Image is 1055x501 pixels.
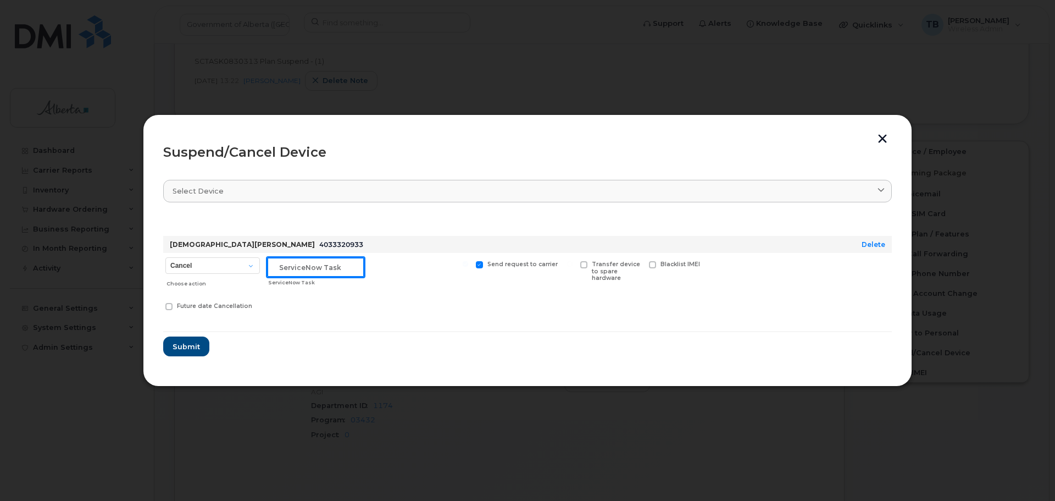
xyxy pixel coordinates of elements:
span: Select device [173,186,224,196]
span: Transfer device to spare hardware [592,261,640,282]
span: 4033320933 [319,240,363,249]
a: Select device [163,180,892,202]
a: Delete [862,240,885,249]
div: ServiceNow Task [268,278,364,287]
div: Suspend/Cancel Device [163,146,892,159]
input: Transfer device to spare hardware [567,261,573,267]
span: Future date Cancellation [177,302,252,310]
input: ServiceNow Task [267,257,364,277]
span: Blacklist IMEI [660,261,700,268]
input: Blacklist IMEI [636,261,641,267]
input: Send request to carrier [463,261,468,267]
span: Submit [173,342,200,352]
span: Send request to carrier [487,261,558,268]
strong: [DEMOGRAPHIC_DATA][PERSON_NAME] [170,240,315,249]
button: Submit [163,337,209,356]
div: Choose action [166,275,260,288]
